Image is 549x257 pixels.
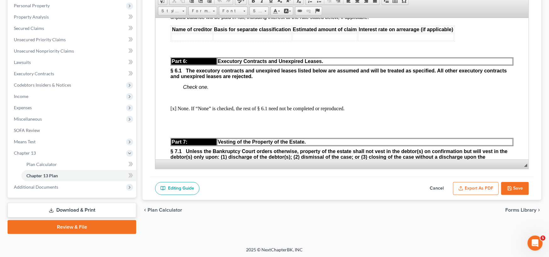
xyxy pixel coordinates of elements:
[14,139,36,144] span: Means Test
[9,45,136,57] a: Unsecured Nonpriority Claims
[188,7,217,15] a: Format
[453,182,499,195] button: Export as PDF
[14,14,49,20] span: Property Analysis
[14,184,58,190] span: Additional Documents
[271,7,282,15] a: Text Color
[14,37,66,42] span: Unsecured Priority Claims
[21,170,136,181] a: Chapter 13 Plan
[21,159,136,170] a: Plan Calculator
[9,11,136,23] a: Property Analysis
[143,208,182,213] button: chevron_left Plan Calculator
[189,7,211,15] span: Format
[505,208,536,213] span: Forms Library
[249,7,269,15] a: Size
[313,7,322,15] a: Anchor
[143,208,148,213] i: chevron_left
[14,71,54,76] span: Executory Contracts
[8,220,136,234] a: Review & File
[501,182,529,195] button: Save
[14,105,32,110] span: Expenses
[14,26,44,31] span: Secured Claims
[26,173,58,178] span: Chapter 13 Plan
[282,7,293,15] a: Background Color
[9,125,136,136] a: SOFA Review
[15,131,352,147] span: § 7.1 Unless the Bankruptcy Court orders otherwise, property of the estate shall not vest in the ...
[9,57,136,68] a: Lawsuits
[155,18,529,160] iframe: Rich Text Editor, document-ckeditor
[14,82,71,88] span: Codebtors Insiders & Notices
[14,60,31,65] span: Lawsuits
[9,68,136,79] a: Executory Contracts
[304,7,313,15] a: Unlink
[8,203,136,218] a: Download & Print
[14,48,74,54] span: Unsecured Nonpriority Claims
[148,208,182,213] span: Plan Calculator
[158,7,180,15] span: Styles
[536,208,541,213] i: chevron_right
[528,236,543,251] iframe: Intercom live chat
[14,94,28,99] span: Income
[26,162,57,167] span: Plan Calculator
[295,7,304,15] a: Link
[14,116,42,122] span: Miscellaneous
[524,164,527,167] span: Resize
[14,128,40,133] span: SOFA Review
[9,34,136,45] a: Unsecured Priority Claims
[158,7,187,15] a: Styles
[505,208,541,213] button: Forms Library chevron_right
[155,182,199,195] a: Editing Guide
[541,236,546,241] span: 5
[219,7,248,15] a: Font
[14,3,50,8] span: Personal Property
[250,7,262,15] span: Size
[423,182,451,195] button: Cancel
[14,150,36,156] span: Chapter 13
[9,23,136,34] a: Secured Claims
[219,7,241,15] span: Font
